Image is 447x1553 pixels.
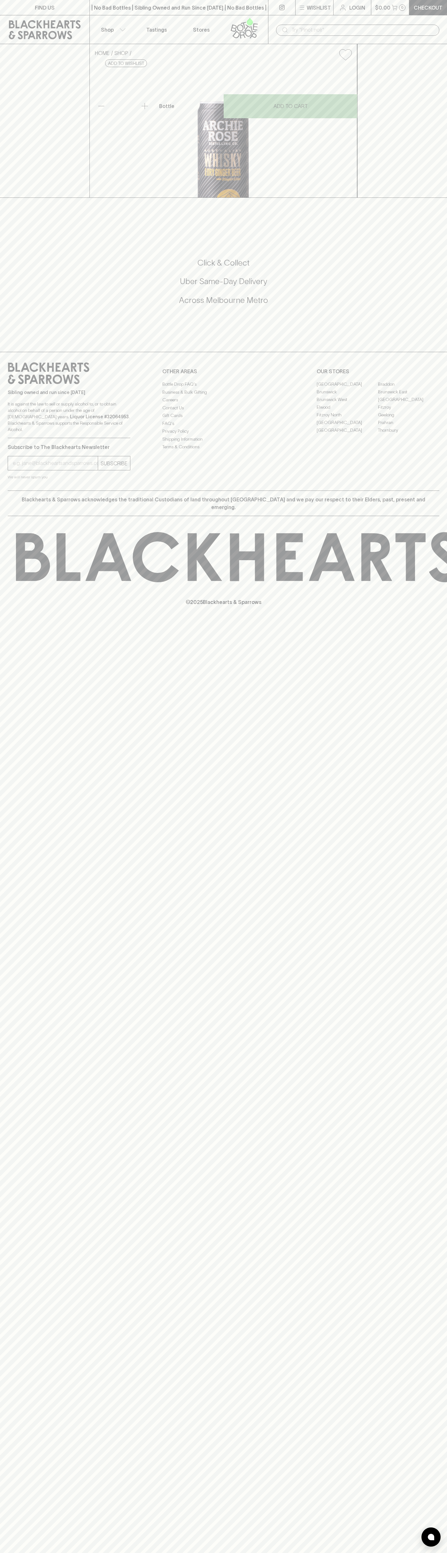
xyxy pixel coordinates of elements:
strong: Liquor License #32064953 [70,414,129,419]
button: ADD TO CART [224,94,357,118]
a: [GEOGRAPHIC_DATA] [378,396,439,403]
p: Blackhearts & Sparrows acknowledges the traditional Custodians of land throughout [GEOGRAPHIC_DAT... [12,496,435,511]
a: Tastings [134,15,179,44]
p: It is against the law to sell or supply alcohol to, or to obtain alcohol on behalf of a person un... [8,401,130,433]
a: FAQ's [162,420,285,427]
a: Thornbury [378,426,439,434]
a: SHOP [114,50,128,56]
a: Contact Us [162,404,285,412]
a: Stores [179,15,224,44]
img: bubble-icon [428,1534,434,1540]
a: Business & Bulk Gifting [162,388,285,396]
a: Prahran [378,419,439,426]
p: FIND US [35,4,55,12]
p: Subscribe to The Blackhearts Newsletter [8,443,130,451]
input: e.g. jane@blackheartsandsparrows.com.au [13,458,98,468]
p: 0 [401,6,404,9]
button: Add to wishlist [105,59,147,67]
input: Try "Pinot noir" [291,25,434,35]
a: HOME [95,50,110,56]
div: Bottle [157,100,223,112]
a: Fitzroy [378,403,439,411]
a: [GEOGRAPHIC_DATA] [317,419,378,426]
p: SUBSCRIBE [101,460,127,467]
p: OTHER AREAS [162,367,285,375]
a: Privacy Policy [162,428,285,435]
a: Brunswick [317,388,378,396]
h5: Across Melbourne Metro [8,295,439,305]
button: SUBSCRIBE [98,456,130,470]
p: Sibling owned and run since [DATE] [8,389,130,396]
a: Brunswick East [378,388,439,396]
a: Brunswick West [317,396,378,403]
h5: Click & Collect [8,258,439,268]
p: ADD TO CART [274,102,308,110]
a: Braddon [378,380,439,388]
a: Terms & Conditions [162,443,285,451]
a: Gift Cards [162,412,285,420]
p: Wishlist [307,4,331,12]
button: Add to wishlist [337,47,354,63]
p: Checkout [414,4,443,12]
a: [GEOGRAPHIC_DATA] [317,380,378,388]
a: Fitzroy North [317,411,378,419]
img: 35249.png [90,66,357,197]
a: Geelong [378,411,439,419]
a: Careers [162,396,285,404]
div: Call to action block [8,232,439,339]
a: Elwood [317,403,378,411]
p: Bottle [159,102,174,110]
p: Tastings [146,26,167,34]
p: Shop [101,26,114,34]
a: Bottle Drop FAQ's [162,381,285,388]
a: [GEOGRAPHIC_DATA] [317,426,378,434]
p: $0.00 [375,4,390,12]
a: Shipping Information [162,435,285,443]
p: Stores [193,26,210,34]
button: Shop [90,15,135,44]
p: Login [349,4,365,12]
p: We will never spam you [8,474,130,480]
p: OUR STORES [317,367,439,375]
h5: Uber Same-Day Delivery [8,276,439,287]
